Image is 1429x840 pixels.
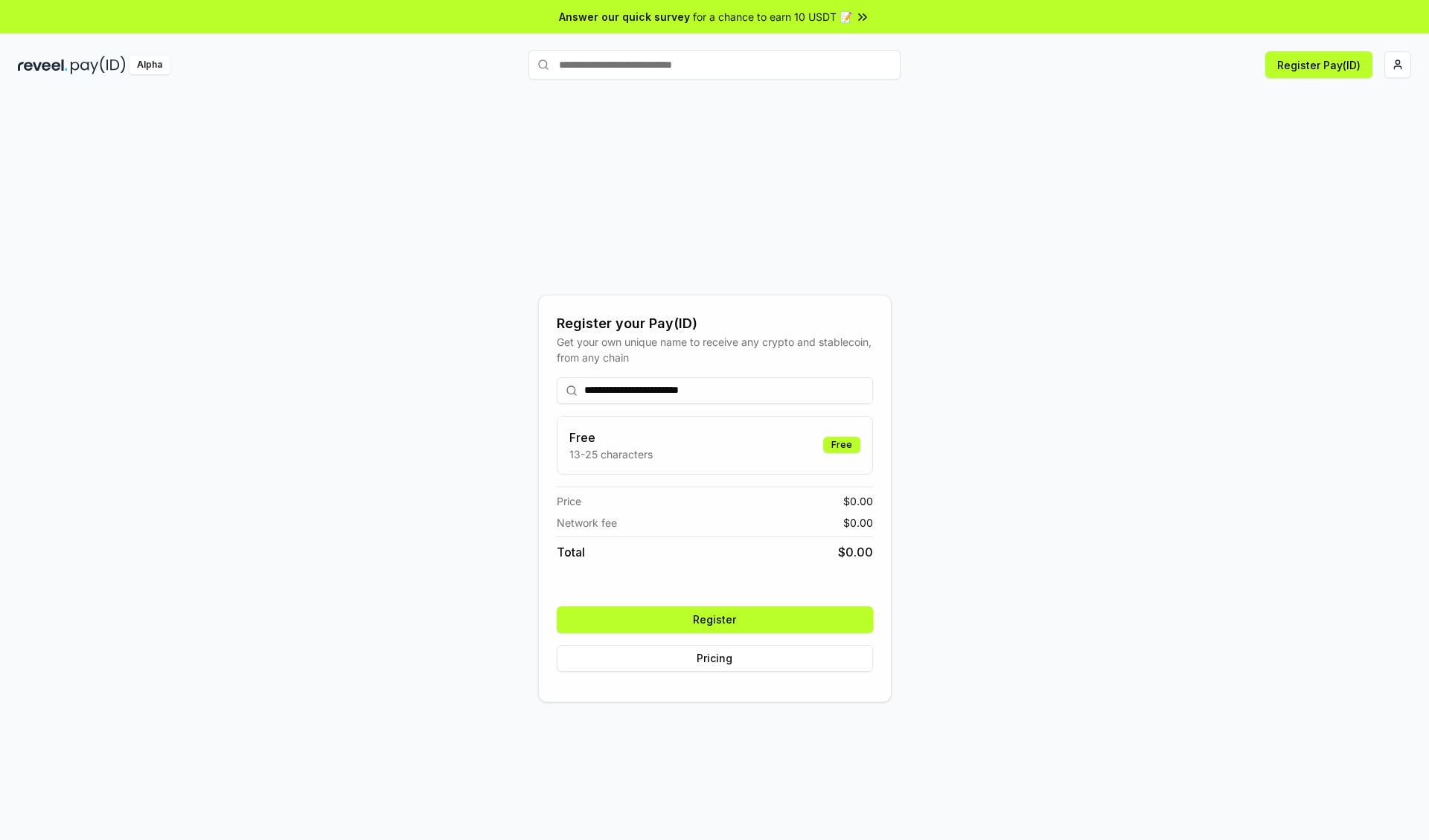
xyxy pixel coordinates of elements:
[557,543,585,561] span: Total
[557,515,617,530] span: Network fee
[569,429,653,446] h3: Free
[71,56,126,74] img: pay_id
[1265,51,1372,78] button: Register Pay(ID)
[557,334,873,365] div: Get your own unique name to receive any crypto and stablecoin, from any chain
[838,543,873,561] span: $ 0.00
[129,56,170,74] div: Alpha
[557,606,873,633] button: Register
[557,645,873,672] button: Pricing
[843,493,873,509] span: $ 0.00
[569,446,653,462] p: 13-25 characters
[823,437,860,453] div: Free
[559,9,690,25] span: Answer our quick survey
[557,493,581,509] span: Price
[18,56,68,74] img: reveel_dark
[693,9,852,25] span: for a chance to earn 10 USDT 📝
[557,313,873,334] div: Register your Pay(ID)
[843,515,873,530] span: $ 0.00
